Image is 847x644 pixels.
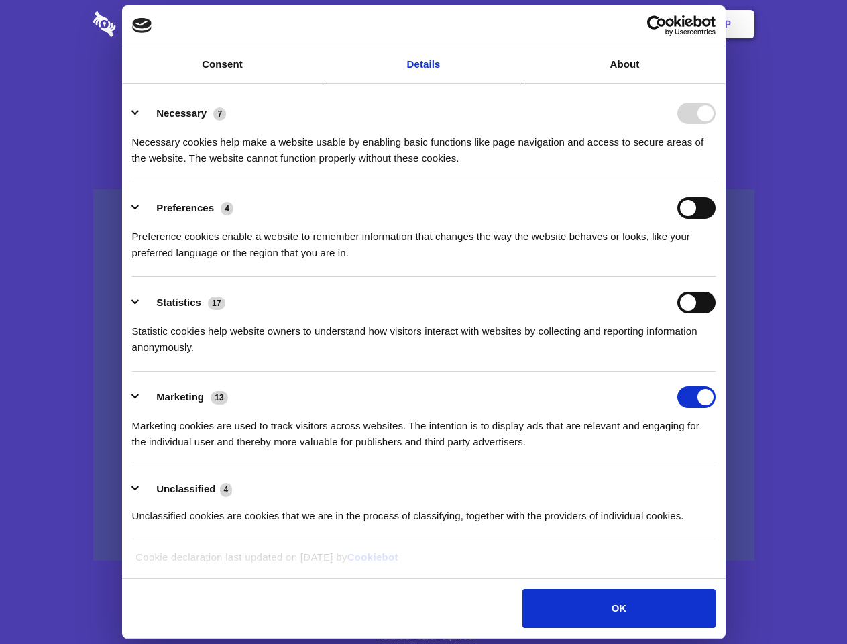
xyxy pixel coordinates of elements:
label: Marketing [156,391,204,402]
label: Necessary [156,107,207,119]
span: 17 [208,297,225,310]
a: Details [323,46,524,83]
button: OK [522,589,715,628]
h1: Eliminate Slack Data Loss. [93,60,754,109]
a: Usercentrics Cookiebot - opens in a new window [598,15,716,36]
button: Preferences (4) [132,197,242,219]
a: Consent [122,46,323,83]
img: logo [132,18,152,33]
div: Unclassified cookies are cookies that we are in the process of classifying, together with the pro... [132,498,716,524]
div: Preference cookies enable a website to remember information that changes the way the website beha... [132,219,716,261]
label: Preferences [156,202,214,213]
a: Cookiebot [347,551,398,563]
div: Necessary cookies help make a website usable by enabling basic functions like page navigation and... [132,124,716,166]
div: Marketing cookies are used to track visitors across websites. The intention is to display ads tha... [132,408,716,450]
img: logo-wordmark-white-trans-d4663122ce5f474addd5e946df7df03e33cb6a1c49d2221995e7729f52c070b2.svg [93,11,208,37]
label: Statistics [156,297,201,308]
a: Contact [544,3,606,45]
span: 4 [221,202,233,215]
span: 13 [211,391,228,405]
a: About [524,46,726,83]
button: Unclassified (4) [132,481,241,498]
div: Statistic cookies help website owners to understand how visitors interact with websites by collec... [132,313,716,356]
iframe: Drift Widget Chat Controller [780,577,831,628]
div: Cookie declaration last updated on [DATE] by [125,549,722,576]
a: Login [608,3,667,45]
h4: Auto-redaction of sensitive data, encrypted data sharing and self-destructing private chats. Shar... [93,122,754,166]
button: Statistics (17) [132,292,234,313]
button: Marketing (13) [132,386,237,408]
a: Pricing [394,3,452,45]
a: Wistia video thumbnail [93,189,754,561]
button: Necessary (7) [132,103,235,124]
span: 4 [220,483,233,496]
span: 7 [213,107,226,121]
